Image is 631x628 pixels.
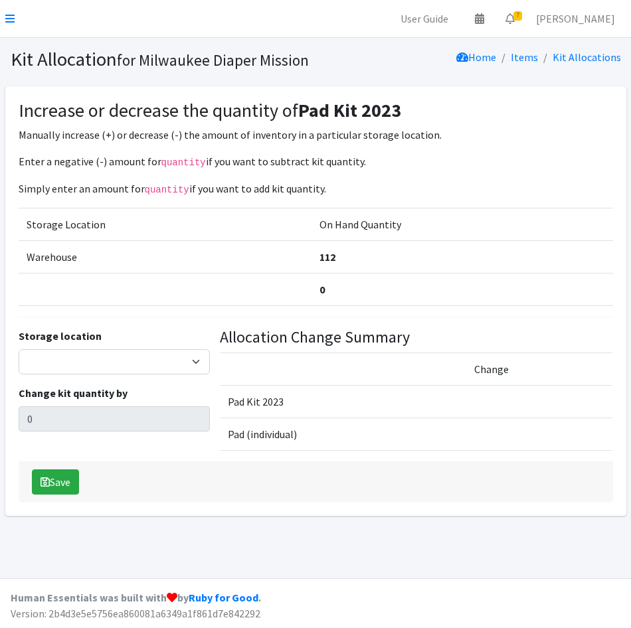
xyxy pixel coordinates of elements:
[298,98,401,122] strong: Pad Kit 2023
[456,50,496,64] a: Home
[19,241,312,274] td: Warehouse
[513,11,522,21] span: 7
[220,385,466,418] td: Pad Kit 2023
[319,250,335,264] strong: 112
[495,5,525,32] a: 7
[189,591,258,604] a: Ruby for Good
[553,50,621,64] a: Kit Allocations
[511,50,538,64] a: Items
[220,418,466,450] td: Pad (individual)
[11,591,261,604] strong: Human Essentials was built with by .
[390,5,459,32] a: User Guide
[32,469,79,495] button: Save
[19,181,613,197] p: Simply enter an amount for if you want to add kit quantity.
[466,353,612,385] td: Change
[19,385,128,401] label: Change kit quantity by
[161,157,206,168] code: quantity
[11,48,311,71] h1: Kit Allocation
[19,100,613,122] h3: Increase or decrease the quantity of
[220,328,613,347] h4: Allocation Change Summary
[19,208,312,241] td: Storage Location
[117,50,309,70] small: for Milwaukee Diaper Mission
[19,153,613,170] p: Enter a negative (-) amount for if you want to subtract kit quantity.
[145,185,189,195] code: quantity
[525,5,626,32] a: [PERSON_NAME]
[11,607,260,620] span: Version: 2b4d3e5e5756ea860081a6349a1f861d7e842292
[19,328,102,344] label: Storage location
[19,127,613,143] p: Manually increase (+) or decrease (-) the amount of inventory in a particular storage location.
[312,208,613,241] td: On Hand Quantity
[319,283,325,296] strong: 0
